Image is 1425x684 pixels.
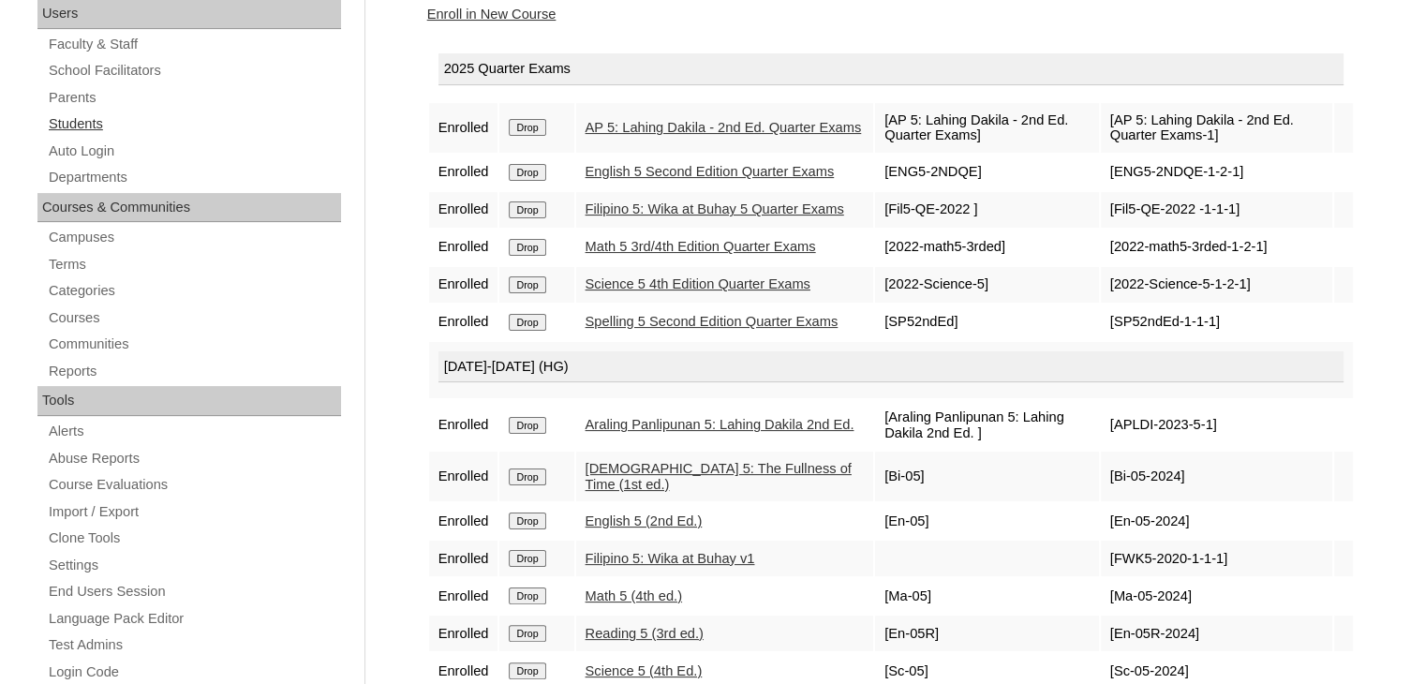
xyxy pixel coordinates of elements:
[509,314,545,331] input: Drop
[37,193,341,223] div: Courses & Communities
[47,633,341,657] a: Test Admins
[875,230,1099,265] td: [2022-math5-3rded]
[586,164,835,179] a: English 5 Second Edition Quarter Exams
[47,59,341,82] a: School Facilitators
[586,120,862,135] a: AP 5: Lahing Dakila - 2nd Ed. Quarter Exams
[37,386,341,416] div: Tools
[47,226,341,249] a: Campuses
[509,417,545,434] input: Drop
[586,461,852,492] a: [DEMOGRAPHIC_DATA] 5: The Fullness of Time (1st ed.)
[875,452,1099,501] td: [Bi-05]
[1101,305,1332,340] td: [SP52ndEd-1-1-1]
[875,192,1099,228] td: [Fil5-QE-2022 ]
[429,155,498,190] td: Enrolled
[586,314,839,329] a: Spelling 5 Second Edition Quarter Exams
[875,400,1099,450] td: [Araling Panlipunan 5: Lahing Dakila 2nd Ed. ]
[586,513,703,528] a: English 5 (2nd Ed.)
[1101,503,1332,539] td: [En-05-2024]
[509,276,545,293] input: Drop
[875,578,1099,614] td: [Ma-05]
[429,192,498,228] td: Enrolled
[47,112,341,136] a: Students
[509,550,545,567] input: Drop
[875,305,1099,340] td: [SP52ndEd]
[47,333,341,356] a: Communities
[509,239,545,256] input: Drop
[429,230,498,265] td: Enrolled
[47,360,341,383] a: Reports
[429,400,498,450] td: Enrolled
[47,661,341,684] a: Login Code
[509,662,545,679] input: Drop
[875,503,1099,539] td: [En-05]
[586,588,682,603] a: Math 5 (4th ed.)
[427,7,557,22] a: Enroll in New Course
[47,447,341,470] a: Abuse Reports
[429,452,498,501] td: Enrolled
[47,500,341,524] a: Import / Export
[586,417,854,432] a: Araling Panlipunan 5: Lahing Dakila 2nd Ed.
[509,587,545,604] input: Drop
[509,468,545,485] input: Drop
[47,166,341,189] a: Departments
[509,119,545,136] input: Drop
[1101,452,1332,501] td: [Bi-05-2024]
[586,276,810,291] a: Science 5 4th Edition Quarter Exams
[47,253,341,276] a: Terms
[586,626,704,641] a: Reading 5 (3rd ed.)
[429,267,498,303] td: Enrolled
[1101,400,1332,450] td: [APLDI-2023-5-1]
[47,420,341,443] a: Alerts
[47,33,341,56] a: Faculty & Staff
[47,554,341,577] a: Settings
[47,279,341,303] a: Categories
[47,140,341,163] a: Auto Login
[47,527,341,550] a: Clone Tools
[438,53,1343,85] div: 2025 Quarter Exams
[429,578,498,614] td: Enrolled
[509,513,545,529] input: Drop
[429,103,498,153] td: Enrolled
[47,607,341,631] a: Language Pack Editor
[1101,267,1332,303] td: [2022-Science-5-1-2-1]
[586,239,816,254] a: Math 5 3rd/4th Edition Quarter Exams
[47,580,341,603] a: End Users Session
[1101,103,1332,153] td: [AP 5: Lahing Dakila - 2nd Ed. Quarter Exams-1]
[1101,541,1332,576] td: [FWK5-2020-1-1-1]
[586,551,755,566] a: Filipino 5: Wika at Buhay v1
[1101,230,1332,265] td: [2022-math5-3rded-1-2-1]
[47,473,341,497] a: Course Evaluations
[438,351,1343,383] div: [DATE]-[DATE] (HG)
[429,503,498,539] td: Enrolled
[509,625,545,642] input: Drop
[429,616,498,651] td: Enrolled
[47,306,341,330] a: Courses
[429,305,498,340] td: Enrolled
[875,103,1099,153] td: [AP 5: Lahing Dakila - 2nd Ed. Quarter Exams]
[1101,155,1332,190] td: [ENG5-2NDQE-1-2-1]
[47,86,341,110] a: Parents
[1101,578,1332,614] td: [Ma-05-2024]
[429,541,498,576] td: Enrolled
[875,616,1099,651] td: [En-05R]
[586,201,844,216] a: Filipino 5: Wika at Buhay 5 Quarter Exams
[1101,616,1332,651] td: [En-05R-2024]
[875,267,1099,303] td: [2022-Science-5]
[509,201,545,218] input: Drop
[586,663,703,678] a: Science 5 (4th Ed.)
[509,164,545,181] input: Drop
[1101,192,1332,228] td: [Fil5-QE-2022 -1-1-1]
[875,155,1099,190] td: [ENG5-2NDQE]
